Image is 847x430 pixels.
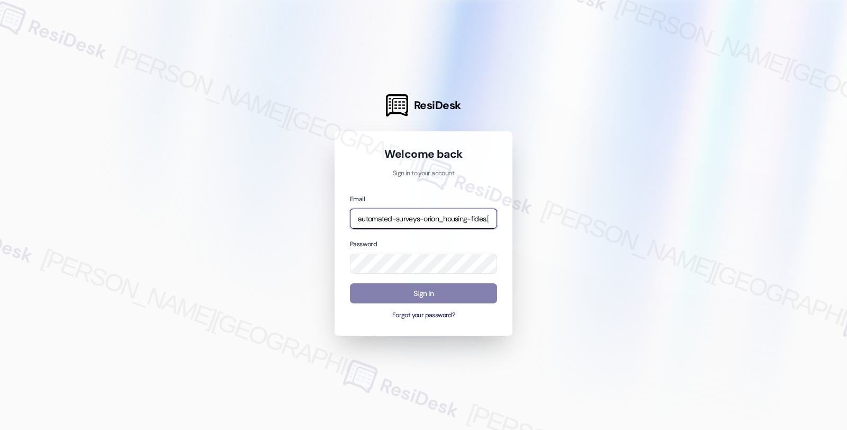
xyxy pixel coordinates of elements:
[350,209,497,229] input: name@example.com
[414,98,461,113] span: ResiDesk
[350,195,365,203] label: Email
[350,311,497,320] button: Forgot your password?
[386,94,408,117] img: ResiDesk Logo
[350,169,497,178] p: Sign in to your account
[350,147,497,162] h1: Welcome back
[350,240,377,248] label: Password
[350,283,497,304] button: Sign In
